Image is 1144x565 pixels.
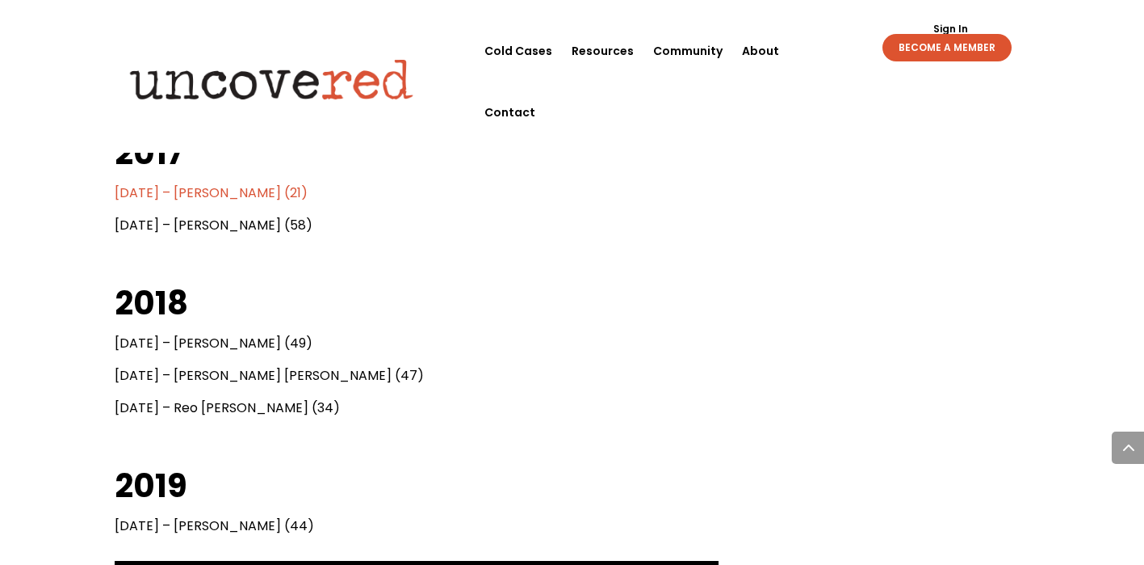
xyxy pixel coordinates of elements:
a: Cold Cases [484,20,552,82]
a: [DATE] – [PERSON_NAME] (21) [115,183,308,202]
a: About [742,20,779,82]
span: [DATE] – [PERSON_NAME] (49) [115,334,312,352]
a: Community [653,20,723,82]
span: [DATE] – [PERSON_NAME] [PERSON_NAME] (47) [115,366,424,385]
span: [DATE] – Reo [PERSON_NAME] (34) [115,398,340,417]
b: 2017 [115,130,184,175]
a: Resources [572,20,634,82]
a: Contact [484,82,535,143]
a: BECOME A MEMBER [882,34,1012,61]
span: [DATE] – [PERSON_NAME] (44) [115,517,314,535]
img: Uncovered logo [116,48,427,111]
b: 2019 [115,463,187,508]
b: 2018 [115,280,188,326]
a: Sign In [924,24,977,34]
span: [DATE] – [PERSON_NAME] (58) [115,216,312,234]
